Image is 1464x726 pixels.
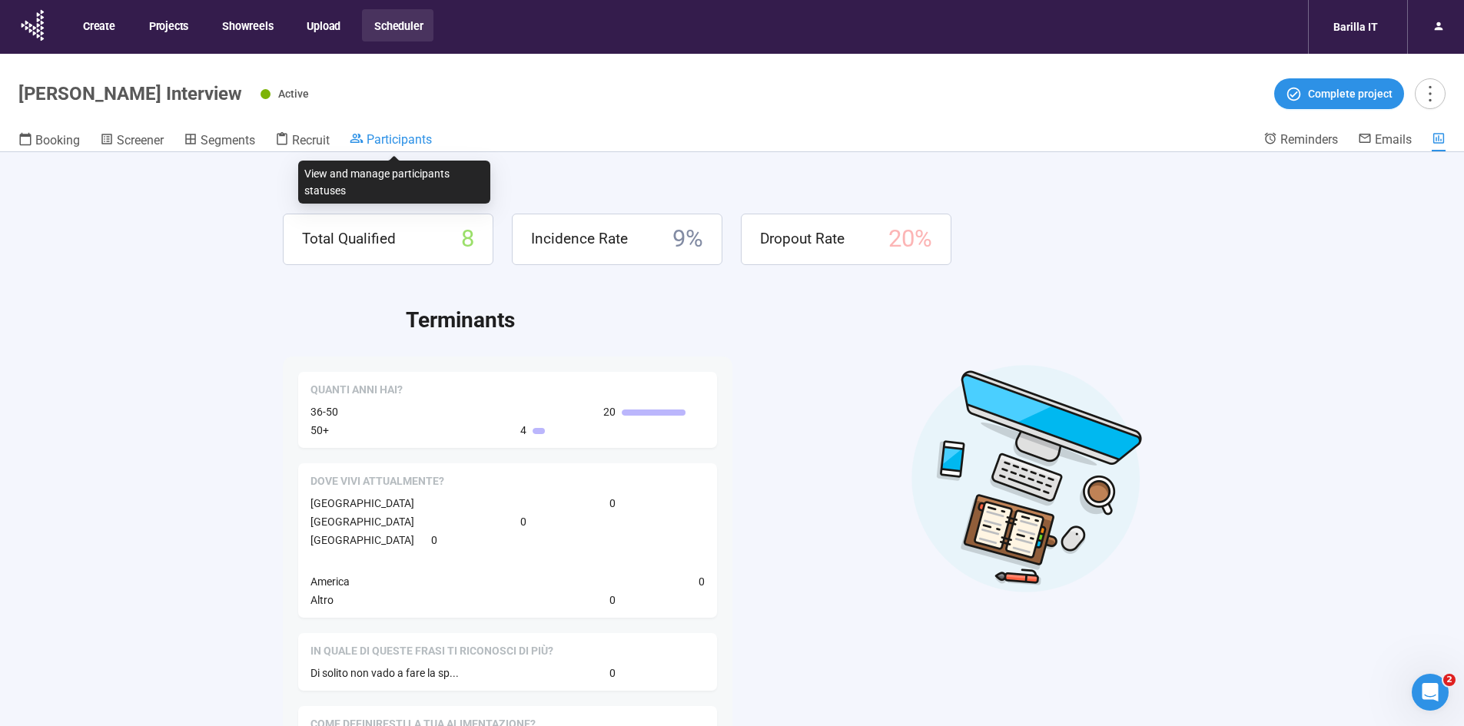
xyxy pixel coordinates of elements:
img: Desktop work notes [911,363,1143,594]
span: 2 [1443,674,1456,686]
span: 8 [461,220,474,258]
span: 0 [699,573,705,590]
span: Di solito non vado a fare la sp... [310,667,459,679]
span: Dropout Rate [760,227,845,250]
span: 0 [609,495,616,512]
span: In quale di queste frasi ti riconosci di più? [310,644,553,659]
span: [GEOGRAPHIC_DATA] [310,515,414,528]
span: Segments [201,133,255,148]
span: more [1419,83,1440,104]
h2: Terminants [406,303,1181,337]
span: 0 [431,532,437,549]
span: Quanti anni hai? [310,383,403,398]
span: [GEOGRAPHIC_DATA] [310,497,414,509]
span: America [310,575,350,588]
a: Recruit [275,131,330,151]
span: 20 [603,403,616,420]
a: Emails [1358,131,1412,150]
div: Barilla IT [1324,12,1387,41]
span: 36-50 [310,406,338,418]
button: Showreels [210,9,284,41]
span: Emails [1375,132,1412,147]
a: Segments [184,131,255,151]
span: Incidence Rate [531,227,628,250]
a: Screener [100,131,164,151]
span: Dove vivi attualmente? [310,474,444,489]
span: [GEOGRAPHIC_DATA] [310,534,414,546]
span: Active [278,88,309,100]
h1: [PERSON_NAME] Interview [18,83,242,104]
iframe: Intercom live chat [1412,674,1449,711]
span: 9 % [672,220,703,258]
a: Reminders [1263,131,1338,150]
span: 0 [609,592,616,608]
button: more [1415,78,1446,109]
span: Participants [367,132,432,147]
span: 4 [520,422,526,439]
span: Booking [35,133,80,148]
button: Scheduler [362,9,433,41]
span: 20 % [888,220,932,258]
span: Altro [310,594,334,606]
span: Screener [117,133,164,148]
div: View and manage participants statuses [298,161,490,204]
span: 0 [520,513,526,530]
span: Reminders [1280,132,1338,147]
span: 50+ [310,424,329,436]
a: Participants [350,131,432,150]
a: Booking [18,131,80,151]
span: Complete project [1308,85,1393,102]
span: Total Qualified [302,227,396,250]
button: Complete project [1274,78,1404,109]
span: 0 [609,665,616,681]
button: Upload [294,9,351,41]
button: Projects [137,9,199,41]
button: Create [71,9,126,41]
span: Recruit [292,133,330,148]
